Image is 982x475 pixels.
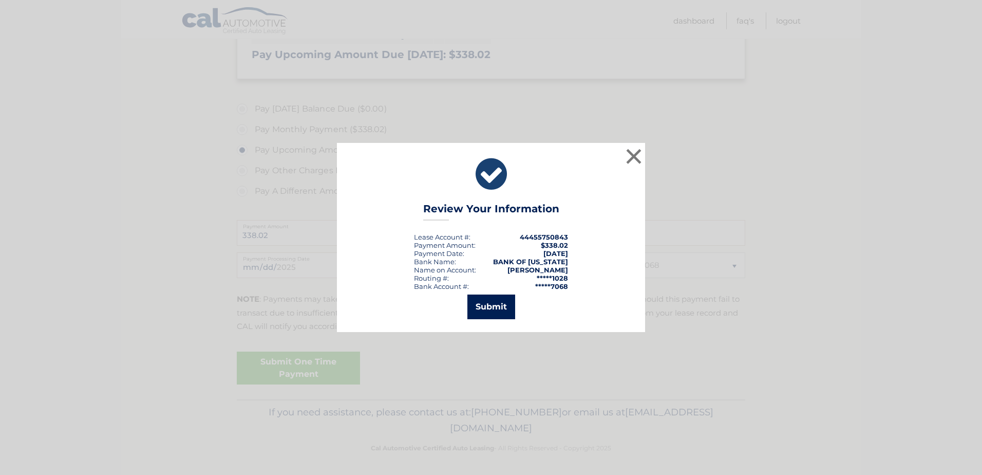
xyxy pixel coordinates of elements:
button: × [624,146,644,167]
div: Bank Name: [414,258,456,266]
strong: 44455750843 [520,233,568,241]
div: : [414,249,464,258]
span: Payment Date [414,249,463,258]
div: Payment Amount: [414,241,476,249]
div: Bank Account #: [414,282,469,290]
button: Submit [467,295,515,319]
div: Name on Account: [414,266,476,274]
h3: Review Your Information [423,203,559,221]
span: [DATE] [543,249,568,258]
strong: BANK OF [US_STATE] [493,258,568,266]
div: Lease Account #: [414,233,470,241]
div: Routing #: [414,274,449,282]
span: $338.02 [541,241,568,249]
strong: [PERSON_NAME] [507,266,568,274]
